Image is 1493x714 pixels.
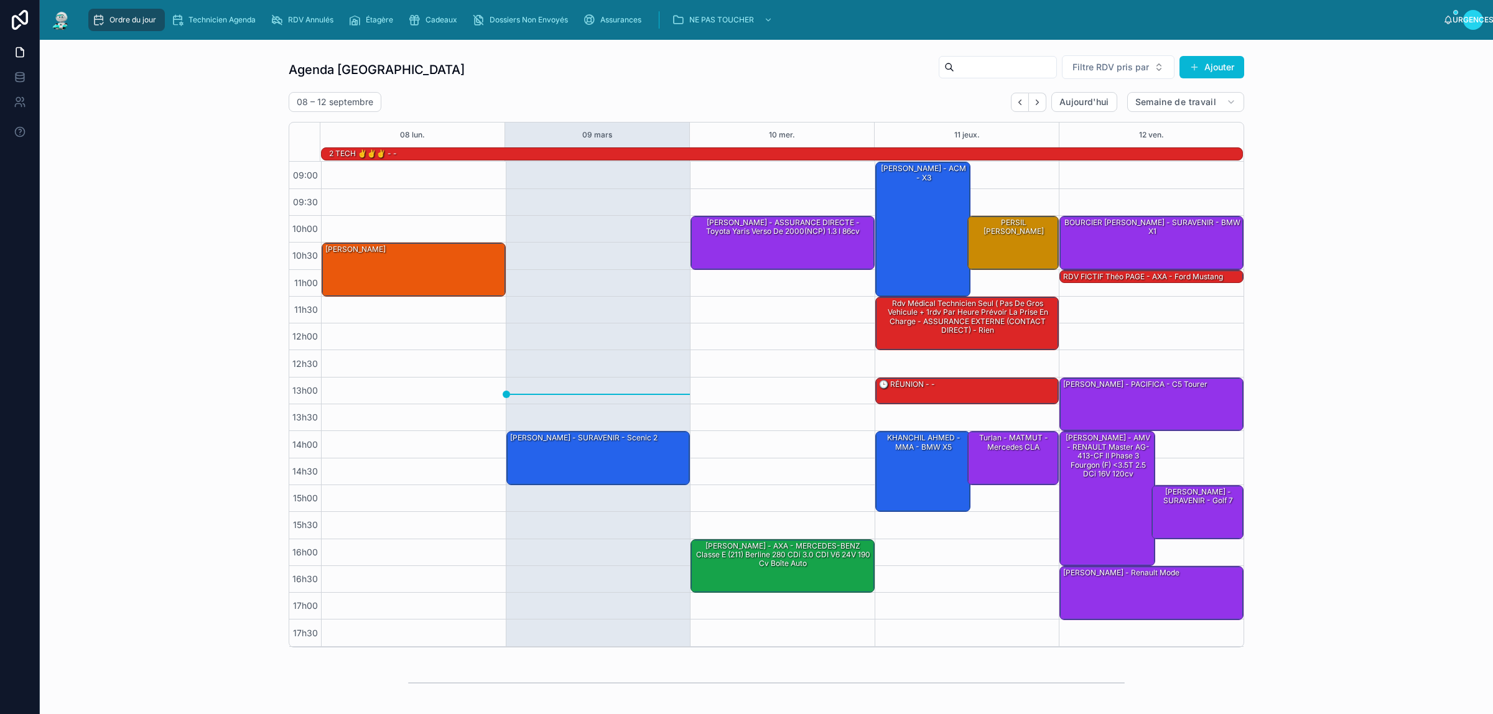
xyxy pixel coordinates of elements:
[1029,93,1046,112] button: Suivant
[1139,123,1164,147] button: 12 ven.
[400,123,425,147] button: 08 lun.
[876,432,970,511] div: KHANCHIL AHMED - MMA - BMW x5
[979,433,1048,451] font: Turlan - MATMUT - Mercedes CLA
[329,149,397,158] font: 2 TECH ✌️✌️✌️ - -
[294,304,318,315] font: 11h30
[292,547,318,557] font: 16h00
[167,9,264,31] a: Technicien Agenda
[267,9,342,31] a: RDV Annulés
[1063,379,1207,389] font: [PERSON_NAME] - PACIFICA - C5 tourer
[292,466,318,476] font: 14h30
[954,130,980,139] font: 11 jeux.
[490,15,568,24] font: Dossiers Non Envoyés
[876,297,1059,350] div: rdv médical technicien seul ( pas de gros vehicule + 1rdv par heure prévoir la prise en charge - ...
[691,216,874,269] div: [PERSON_NAME] - ASSURANCE DIRECTE - Toyota Yaris verso de 2000(NCP) 1.3 i 86cv
[582,130,612,139] font: 09 mars
[579,9,650,31] a: Assurances
[1063,568,1179,577] font: [PERSON_NAME] - Renault mode
[887,433,960,451] font: KHANCHIL AHMED - MMA - BMW x5
[293,600,318,611] font: 17h00
[1060,271,1243,283] div: RDV FICTIF Théo PAGE - AXA - ford mustang
[293,628,318,638] font: 17h30
[1064,218,1240,236] font: BOURCIER [PERSON_NAME] - SURAVENIR - BMW X1
[876,162,970,296] div: [PERSON_NAME] - ACM - X3
[292,573,318,584] font: 16h30
[293,493,318,503] font: 15h00
[188,15,256,24] font: Technicien Agenda
[294,277,318,288] font: 11h00
[50,10,72,30] img: Logo de l'application
[1152,486,1243,539] div: [PERSON_NAME] - SURAVENIR - Golf 7
[109,15,156,24] font: Ordre du jour
[292,385,318,396] font: 13h00
[507,432,690,484] div: [PERSON_NAME] - SURAVENIR - Scenic 2
[292,223,318,234] font: 10h00
[600,15,641,24] font: Assurances
[292,250,318,261] font: 10h30
[881,164,966,182] font: [PERSON_NAME] - ACM - X3
[888,299,1048,335] font: rdv médical technicien seul ( pas de gros vehicule + 1rdv par heure prévoir la prise en charge - ...
[1062,55,1174,79] button: Bouton de sélection
[468,9,577,31] a: Dossiers Non Envoyés
[366,15,393,24] font: Étagère
[954,123,980,147] button: 11 jeux.
[292,412,318,422] font: 13h30
[1179,56,1244,78] button: Ajouter
[293,519,318,530] font: 15h30
[984,218,1044,236] font: PERSIL [PERSON_NAME]
[293,197,318,207] font: 09:30
[691,540,874,593] div: [PERSON_NAME] - AXA - MERCEDES-BENZ Classe E (211) Berline 280 CDi 3.0 CDI V6 24V 190 cv Boîte auto
[426,15,457,24] font: Cadeaux
[1127,92,1244,112] button: Semaine de travail
[582,123,612,147] button: 09 mars
[968,432,1059,484] div: Turlan - MATMUT - Mercedes CLA
[879,379,935,389] font: 🕒 RÉUNION - -
[292,331,318,341] font: 12h00
[1060,378,1243,431] div: [PERSON_NAME] - PACIFICA - C5 tourer
[325,244,386,254] font: [PERSON_NAME]
[1072,62,1149,72] font: Filtre RDV pris par
[1059,96,1109,107] font: Aujourd'hui
[1011,93,1029,112] button: Dos
[1060,216,1243,269] div: BOURCIER [PERSON_NAME] - SURAVENIR - BMW X1
[706,218,860,236] font: [PERSON_NAME] - ASSURANCE DIRECTE - Toyota Yaris verso de 2000(NCP) 1.3 i 86cv
[1163,487,1233,505] font: [PERSON_NAME] - SURAVENIR - Golf 7
[288,15,333,24] font: RDV Annulés
[289,62,465,77] font: Agenda [GEOGRAPHIC_DATA]
[1066,433,1150,478] font: [PERSON_NAME] - AMV - RENAULT Master AG-413-CF II Phase 3 Fourgon (F) <3.5T 2.5 dCi 16V 120cv
[968,216,1059,269] div: PERSIL [PERSON_NAME]
[328,147,398,160] div: 2 TECH ✌️✌️✌️ - -
[293,170,318,180] font: 09:00
[1139,130,1164,139] font: 12 ven.
[1204,62,1234,72] font: Ajouter
[510,433,658,442] font: [PERSON_NAME] - SURAVENIR - Scenic 2
[400,130,425,139] font: 08 lun.
[696,541,870,568] font: [PERSON_NAME] - AXA - MERCEDES-BENZ Classe E (211) Berline 280 CDi 3.0 CDI V6 24V 190 cv Boîte auto
[292,439,318,450] font: 14h00
[322,243,505,296] div: [PERSON_NAME]
[1051,92,1117,112] button: Aujourd'hui
[876,378,1059,404] div: 🕒 RÉUNION - -
[1063,272,1223,281] font: RDV FICTIF Théo PAGE - AXA - ford mustang
[88,9,165,31] a: Ordre du jour
[404,9,466,31] a: Cadeaux
[689,15,754,24] font: NE PAS TOUCHER
[769,123,795,147] button: 10 mer.
[292,358,318,369] font: 12h30
[1060,432,1155,565] div: [PERSON_NAME] - AMV - RENAULT Master AG-413-CF II Phase 3 Fourgon (F) <3.5T 2.5 dCi 16V 120cv
[1060,567,1243,619] div: [PERSON_NAME] - Renault mode
[345,9,402,31] a: Étagère
[82,6,1443,34] div: contenu déroulant
[297,96,373,107] font: 08 – 12 septembre
[1135,96,1216,107] font: Semaine de travail
[668,9,779,31] a: NE PAS TOUCHER
[769,130,795,139] font: 10 mer.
